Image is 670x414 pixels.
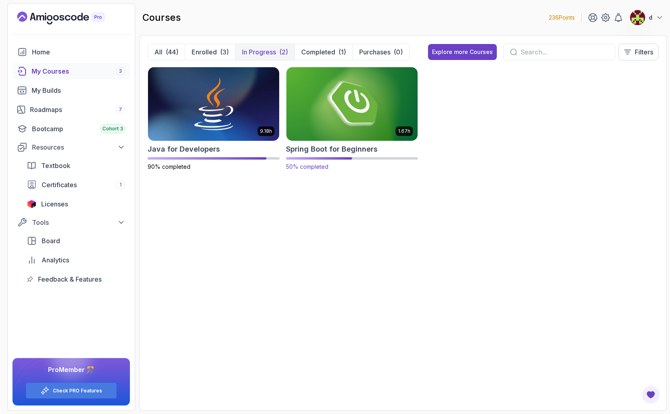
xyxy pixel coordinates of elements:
h2: courses [142,11,181,24]
div: Tools [32,218,125,227]
span: Textbook [41,161,70,170]
div: Roadmaps [30,105,125,114]
button: Completed(1) [294,44,352,60]
img: Java for Developers card [148,67,279,141]
div: (0) [394,47,403,57]
div: Home [32,47,125,57]
p: All [154,47,162,57]
button: Enrolled(3) [185,44,235,60]
button: Filters [618,44,658,60]
a: feedback [22,271,130,287]
h2: Java for Developers [148,144,220,155]
a: textbook [22,158,130,174]
button: Check PRO Features [26,382,117,399]
span: Cohort 3 [102,126,123,132]
div: My Builds [32,86,125,95]
a: Spring Boot for Beginners card1.67hSpring Boot for Beginners50% completed [286,67,418,171]
a: builds [12,82,130,98]
p: 1.67h [398,128,410,134]
div: My Courses [32,66,125,76]
a: bootcamp [12,121,130,137]
p: Enrolled [192,47,217,57]
img: Spring Boot for Beginners card [283,65,421,142]
span: Licenses [41,199,68,209]
img: user profile image [630,10,645,25]
a: certificates [22,177,130,193]
a: board [22,233,130,249]
button: user profile imaged [630,10,664,26]
span: 1 [120,182,122,188]
span: Board [42,236,60,246]
p: 236 Points [549,14,575,22]
p: d [649,14,652,22]
button: Resources [12,140,130,154]
p: 9.18h [260,128,272,134]
span: Analytics [42,255,69,265]
p: Completed [301,47,335,57]
span: 50% completed [286,163,328,170]
a: Java for Developers card9.18hJava for Developers90% completed [148,67,280,171]
button: In Progress(2) [235,44,294,60]
div: Explore more Courses [432,48,493,56]
p: Purchases [359,47,390,57]
p: Filters [635,47,653,57]
input: Search... [520,47,608,57]
div: (3) [220,47,229,57]
div: (2) [279,47,288,57]
div: (1) [338,47,346,57]
a: licenses [22,196,130,212]
button: Explore more Courses [428,44,497,60]
span: Certificates [42,180,77,190]
span: 7 [119,106,122,113]
button: Tools [12,215,130,230]
a: roadmaps [12,102,130,118]
span: Feedback & Features [38,274,102,284]
a: analytics [22,252,130,268]
button: All(44) [148,44,185,60]
div: Bootcamp [32,124,125,134]
h2: Spring Boot for Beginners [286,144,378,155]
a: home [12,44,130,60]
button: Purchases(0) [352,44,409,60]
a: courses [12,63,130,79]
a: Landing page [17,12,123,24]
div: (44) [166,47,178,57]
a: Check PRO Features [53,388,102,394]
button: Open Feedback Button [641,385,660,404]
p: In Progress [242,47,276,57]
span: 90% completed [148,163,190,170]
div: Resources [32,142,125,152]
span: 3 [119,68,122,74]
img: jetbrains icon [27,200,36,208]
